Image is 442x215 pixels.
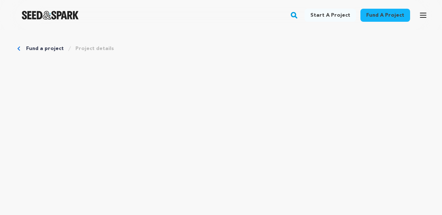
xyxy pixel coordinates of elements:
a: Seed&Spark Homepage [22,11,79,20]
img: Seed&Spark Logo Dark Mode [22,11,79,20]
a: Start a project [305,9,356,22]
div: Breadcrumb [17,45,425,52]
a: Project details [75,45,114,52]
a: Fund a project [360,9,410,22]
a: Fund a project [26,45,64,52]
